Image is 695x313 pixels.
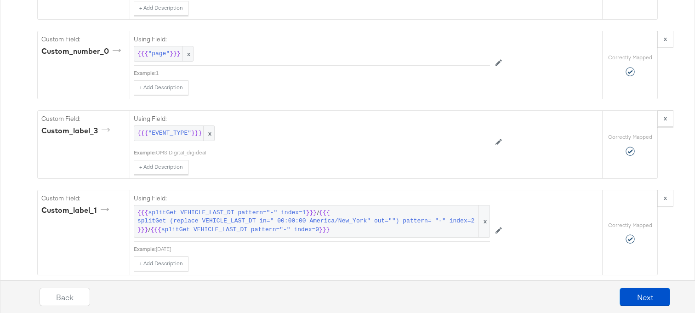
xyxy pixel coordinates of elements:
[608,133,652,141] label: Correctly Mapped
[664,34,667,43] strong: x
[41,35,126,44] label: Custom Field:
[137,50,148,58] span: {{{
[608,54,652,61] label: Correctly Mapped
[137,217,474,226] span: splitGet (replace VEHICLE_LAST_DT in=" 00:00:00 America/New_York" out="") pattern= "-" index=2
[40,288,90,306] button: Back
[41,125,113,136] div: custom_label_3
[657,31,673,47] button: x
[664,114,667,122] strong: x
[137,209,148,217] span: {{{
[203,126,214,141] span: x
[306,209,317,217] span: }}}
[191,129,202,138] span: }}}
[148,209,306,217] span: splitGet VEHICLE_LAST_DT pattern="-" index=1
[664,193,667,202] strong: x
[148,50,170,58] span: "page"
[156,149,490,156] div: OMS Digital_digideal
[41,114,126,123] label: Custom Field:
[620,288,670,306] button: Next
[134,245,156,253] div: Example:
[134,35,490,44] label: Using Field:
[134,256,188,271] button: + Add Description
[41,205,112,216] div: custom_label_1
[156,69,490,77] div: 1
[134,149,156,156] div: Example:
[161,226,319,234] span: splitGet VEHICLE_LAST_DT pattern="-" index=0
[479,205,490,238] span: x
[134,160,188,175] button: + Add Description
[170,50,180,58] span: }}}
[156,245,490,253] div: [DATE]
[134,69,156,77] div: Example:
[148,129,191,138] span: "EVENT_TYPE"
[319,226,330,234] span: }}}
[608,222,652,229] label: Correctly Mapped
[182,46,193,62] span: x
[137,209,486,234] span: / /
[657,190,673,206] button: x
[319,209,330,217] span: {{{
[134,194,490,203] label: Using Field:
[134,1,188,16] button: + Add Description
[134,80,188,95] button: + Add Description
[137,129,148,138] span: {{{
[150,226,161,234] span: {{{
[41,46,124,57] div: custom_number_0
[657,110,673,127] button: x
[137,226,148,234] span: }}}
[134,114,490,123] label: Using Field:
[41,194,126,203] label: Custom Field:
